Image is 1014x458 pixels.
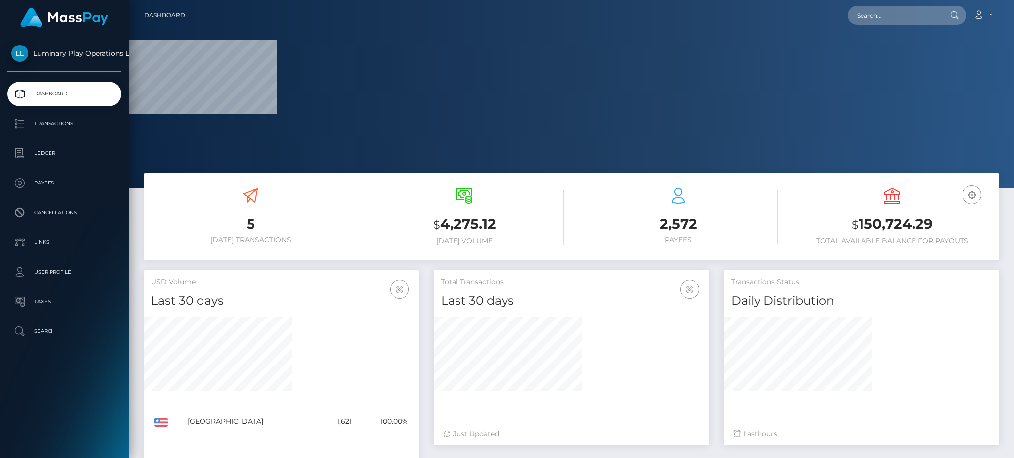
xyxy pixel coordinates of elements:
[151,277,411,287] h5: USD Volume
[7,289,121,314] a: Taxes
[7,141,121,166] a: Ledger
[7,82,121,106] a: Dashboard
[151,214,350,233] h3: 5
[151,292,411,310] h4: Last 30 days
[355,411,411,433] td: 100.00%
[11,176,117,190] p: Payees
[319,411,355,433] td: 1,621
[11,205,117,220] p: Cancellations
[11,45,28,62] img: Luminary Play Operations Limited
[7,171,121,195] a: Payees
[11,294,117,309] p: Taxes
[11,87,117,101] p: Dashboard
[444,429,699,439] div: Just Updated
[731,292,992,310] h4: Daily Distribution
[151,236,350,244] h6: [DATE] Transactions
[579,214,778,233] h3: 2,572
[793,237,992,245] h6: Total Available Balance for Payouts
[11,324,117,339] p: Search
[7,49,121,58] span: Luminary Play Operations Limited
[734,429,989,439] div: Last hours
[852,218,859,231] small: $
[11,116,117,131] p: Transactions
[441,292,702,310] h4: Last 30 days
[365,214,564,234] h3: 4,275.12
[154,418,168,427] img: US.png
[433,218,440,231] small: $
[848,6,941,25] input: Search...
[793,214,992,234] h3: 150,724.29
[11,235,117,250] p: Links
[7,230,121,255] a: Links
[731,277,992,287] h5: Transactions Status
[579,236,778,244] h6: Payees
[7,111,121,136] a: Transactions
[441,277,702,287] h5: Total Transactions
[7,260,121,284] a: User Profile
[365,237,564,245] h6: [DATE] Volume
[144,5,185,26] a: Dashboard
[7,200,121,225] a: Cancellations
[7,319,121,344] a: Search
[184,411,319,433] td: [GEOGRAPHIC_DATA]
[11,265,117,279] p: User Profile
[20,8,108,27] img: MassPay Logo
[11,146,117,161] p: Ledger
